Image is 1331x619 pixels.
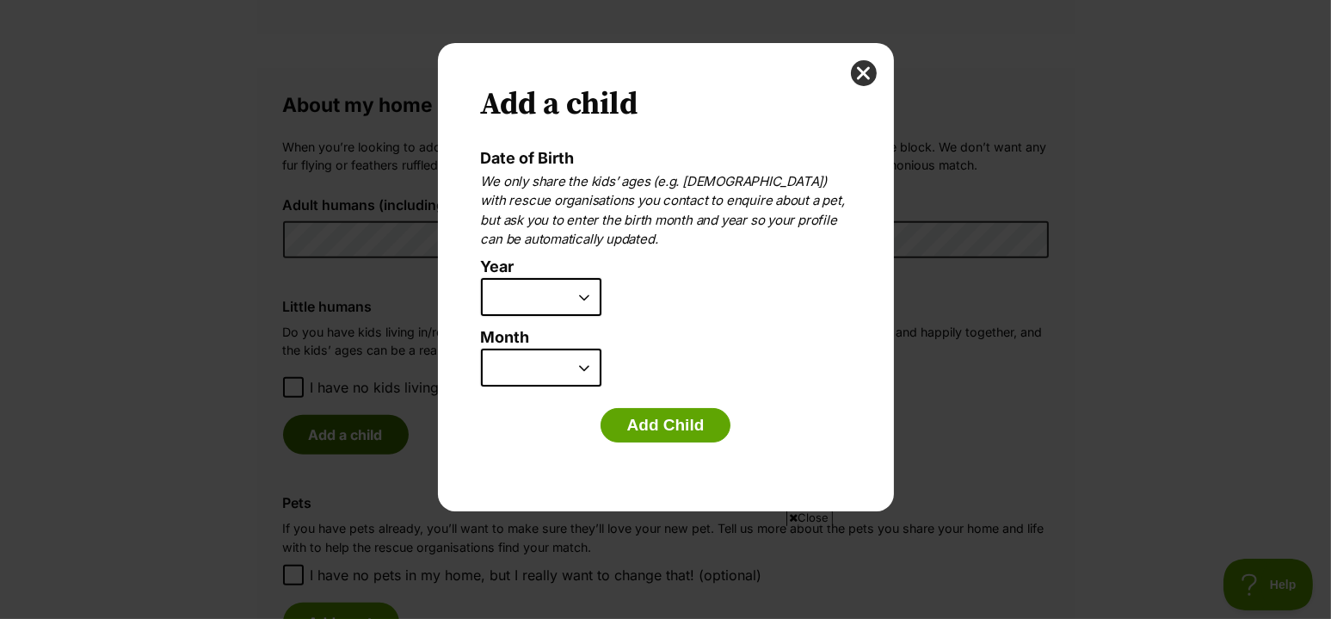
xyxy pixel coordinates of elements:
label: Year [481,258,842,276]
label: Month [481,329,851,347]
h2: Add a child [481,86,851,124]
p: We only share the kids’ ages (e.g. [DEMOGRAPHIC_DATA]) with rescue organisations you contact to e... [481,172,851,250]
button: Add Child [601,408,731,443]
label: Date of Birth [481,149,575,167]
button: close [851,60,877,86]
